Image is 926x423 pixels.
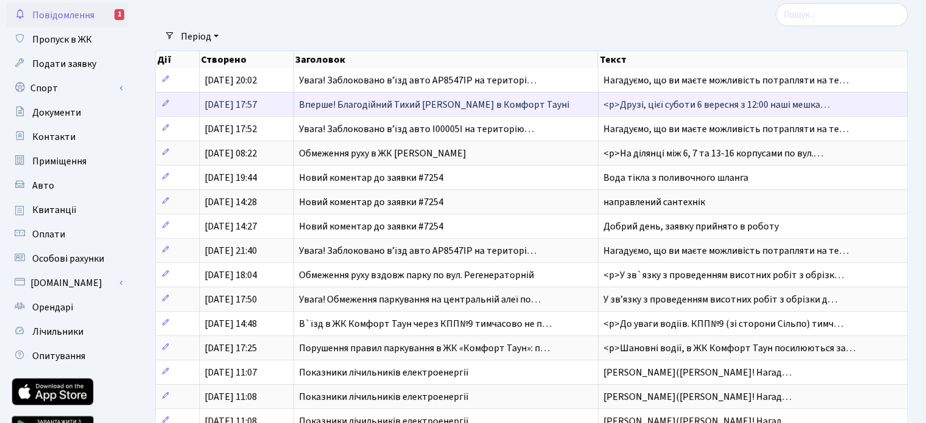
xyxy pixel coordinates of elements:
span: Обмеження руху в ЖК [PERSON_NAME] [299,147,466,160]
span: Квитанції [32,203,77,217]
span: [DATE] 20:02 [205,74,257,87]
a: Подати заявку [6,52,128,76]
a: Оплати [6,222,128,246]
span: Документи [32,106,81,119]
span: [DATE] 17:50 [205,293,257,306]
a: Орендарі [6,295,128,320]
span: Новий коментар до заявки #7254 [299,171,443,184]
span: Повідомлення [32,9,94,22]
span: Новий коментар до заявки #7254 [299,220,443,233]
a: Лічильники [6,320,128,344]
span: направлений сантехнік [603,195,705,209]
span: Контакти [32,130,75,144]
span: В`їзд в ЖК Комфорт Таун через КПП№9 тимчасово не п… [299,317,552,330]
span: Авто [32,179,54,192]
a: Повідомлення1 [6,3,128,27]
th: Заголовок [294,51,598,68]
span: Лічильники [32,325,83,338]
a: Спорт [6,76,128,100]
a: [DOMAIN_NAME] [6,271,128,295]
span: Орендарі [32,301,73,314]
span: [DATE] 14:28 [205,195,257,209]
span: Порушення правил паркування в ЖК «Комфорт Таун»: п… [299,341,550,355]
span: Приміщення [32,155,86,168]
span: [PERSON_NAME]([PERSON_NAME]! Нагад… [603,366,791,379]
span: Вода тікла з поливочного шланга [603,171,748,184]
span: Опитування [32,349,85,363]
span: Увага! Заблоковано вʼїзд авто АР8547ІР на територі… [299,244,536,257]
span: [DATE] 14:48 [205,317,257,330]
span: [DATE] 11:07 [205,366,257,379]
span: [DATE] 17:52 [205,122,257,136]
a: Документи [6,100,128,125]
span: [DATE] 14:27 [205,220,257,233]
span: Увага! Заблоковано вʼїзд авто І00005І на територію… [299,122,534,136]
span: <p>До уваги водіїв. КПП№9 (зі сторони Сільпо) тимч… [603,317,843,330]
span: Новий коментар до заявки #7254 [299,195,443,209]
input: Пошук... [776,3,908,26]
span: Подати заявку [32,57,96,71]
span: [DATE] 21:40 [205,244,257,257]
span: Нагадуємо, що ви маєте можливість потрапляти на те… [603,244,849,257]
a: Контакти [6,125,128,149]
span: Особові рахунки [32,252,104,265]
span: [DATE] 17:25 [205,341,257,355]
span: Вперше! Благодійний Тихий [PERSON_NAME] в Комфорт Тауні [299,98,569,111]
span: [DATE] 19:44 [205,171,257,184]
span: <p>На ділянці між 6, 7 та 13-16 корпусами по вул.… [603,147,823,160]
a: Опитування [6,344,128,368]
span: [DATE] 18:04 [205,268,257,282]
span: <p>У зв`язку з проведенням висотних робіт з обрізк… [603,268,844,282]
span: Оплати [32,228,65,241]
a: Пропуск в ЖК [6,27,128,52]
span: У звʼязку з проведенням висотних робіт з обрізки д… [603,293,837,306]
th: Текст [598,51,907,68]
span: Увага! Заблоковано вʼїзд авто АР8547ІР на територі… [299,74,536,87]
span: Показники лічильників електроенергії [299,366,469,379]
th: Дії [156,51,200,68]
a: Особові рахунки [6,246,128,271]
span: <p>Друзі, цієї суботи 6 вересня з 12:00 наші мешка… [603,98,830,111]
span: [DATE] 17:57 [205,98,257,111]
span: [DATE] 11:08 [205,390,257,404]
a: Приміщення [6,149,128,173]
span: [DATE] 08:22 [205,147,257,160]
span: Добрий день, заявку прийнято в роботу [603,220,779,233]
div: 1 [114,9,124,20]
a: Період [176,26,223,47]
a: Авто [6,173,128,198]
span: [PERSON_NAME]([PERSON_NAME]! Нагад… [603,390,791,404]
span: <p>Шановні водії, в ЖК Комфорт Таун посилюються за… [603,341,855,355]
span: Нагадуємо, що ви маєте можливість потрапляти на те… [603,74,849,87]
th: Створено [200,51,294,68]
span: Показники лічильників електроенергії [299,390,469,404]
span: Пропуск в ЖК [32,33,92,46]
span: Увага! Обмеження паркування на центральній алеї по… [299,293,541,306]
span: Нагадуємо, що ви маєте можливість потрапляти на те… [603,122,849,136]
a: Квитанції [6,198,128,222]
span: Обмеження руху вздовж парку по вул. Регенераторній [299,268,534,282]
